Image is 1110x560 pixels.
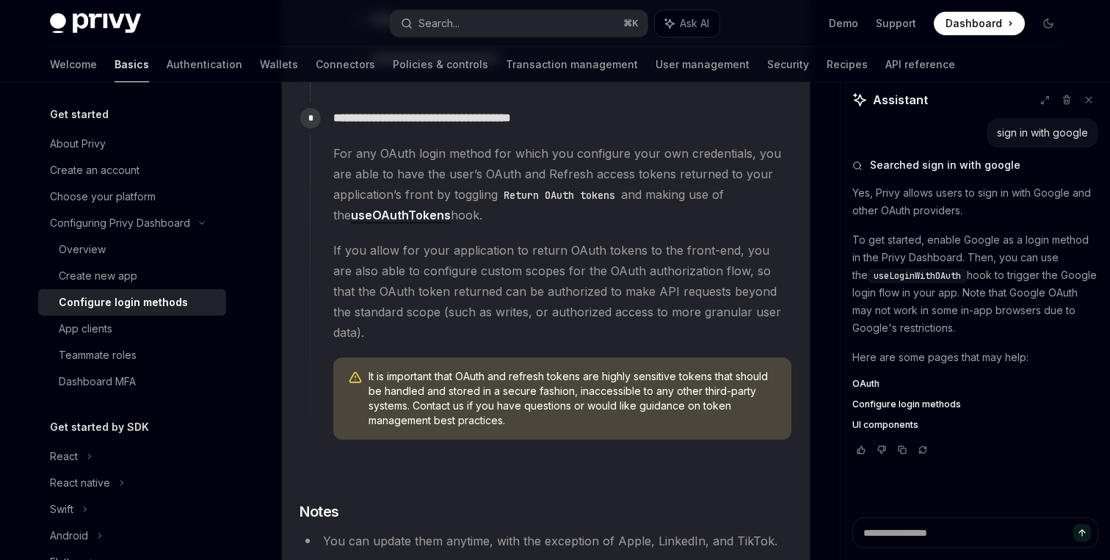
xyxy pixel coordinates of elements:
code: Return OAuth tokens [498,187,621,203]
a: UI components [852,419,1098,431]
a: User management [656,47,750,82]
a: Demo [829,16,858,31]
a: Configure login methods [38,289,226,316]
button: Ask AI [655,10,719,37]
a: Support [876,16,916,31]
div: Create new app [59,267,137,285]
span: For any OAuth login method for which you configure your own credentials, you are able to have the... [333,143,791,225]
a: Create an account [38,157,226,183]
a: Overview [38,236,226,263]
a: API reference [885,47,955,82]
li: You can update them anytime, with the exception of Apple, LinkedIn, and TikTok. [300,531,792,551]
a: Teammate roles [38,342,226,368]
h5: Get started by SDK [50,418,149,436]
a: App clients [38,316,226,342]
div: Teammate roles [59,346,137,364]
span: useLoginWithOAuth [874,270,961,282]
button: Search...⌘K [391,10,647,37]
button: Send message [1073,524,1091,542]
p: Here are some pages that may help: [852,349,1098,366]
div: Configuring Privy Dashboard [50,214,190,232]
a: Configure login methods [852,399,1098,410]
span: Assistant [873,91,928,109]
a: Dashboard MFA [38,368,226,395]
div: About Privy [50,135,106,153]
a: Recipes [827,47,868,82]
img: dark logo [50,13,141,34]
div: React native [50,474,110,492]
a: About Privy [38,131,226,157]
div: Swift [50,501,73,518]
div: React [50,448,78,465]
a: Create new app [38,263,226,289]
span: UI components [852,419,918,431]
a: Dashboard [934,12,1025,35]
div: Choose your platform [50,188,156,206]
p: To get started, enable Google as a login method in the Privy Dashboard. Then, you can use the hoo... [852,231,1098,337]
span: Configure login methods [852,399,961,410]
div: App clients [59,320,112,338]
a: Choose your platform [38,183,226,210]
a: Transaction management [506,47,638,82]
a: Policies & controls [393,47,488,82]
span: Notes [300,501,339,522]
div: Create an account [50,161,139,179]
div: Search... [418,15,460,32]
a: Welcome [50,47,97,82]
a: Wallets [260,47,298,82]
svg: Warning [348,371,363,385]
p: Yes, Privy allows users to sign in with Google and other OAuth providers. [852,184,1098,219]
span: Dashboard [946,16,1002,31]
a: Basics [115,47,149,82]
span: Searched sign in with google [870,158,1020,172]
span: If you allow for your application to return OAuth tokens to the front-end, you are also able to c... [333,240,791,343]
div: Overview [59,241,106,258]
div: Configure login methods [59,294,188,311]
button: Toggle dark mode [1037,12,1060,35]
a: Connectors [316,47,375,82]
span: Ask AI [680,16,709,31]
span: ⌘ K [623,18,639,29]
a: Authentication [167,47,242,82]
h5: Get started [50,106,109,123]
a: useOAuthTokens [351,208,451,223]
span: It is important that OAuth and refresh tokens are highly sensitive tokens that should be handled ... [369,369,777,428]
div: sign in with google [997,126,1088,140]
div: Android [50,527,88,545]
div: Dashboard MFA [59,373,136,390]
button: Searched sign in with google [852,158,1098,172]
a: OAuth [852,378,1098,390]
span: OAuth [852,378,879,390]
a: Security [767,47,809,82]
